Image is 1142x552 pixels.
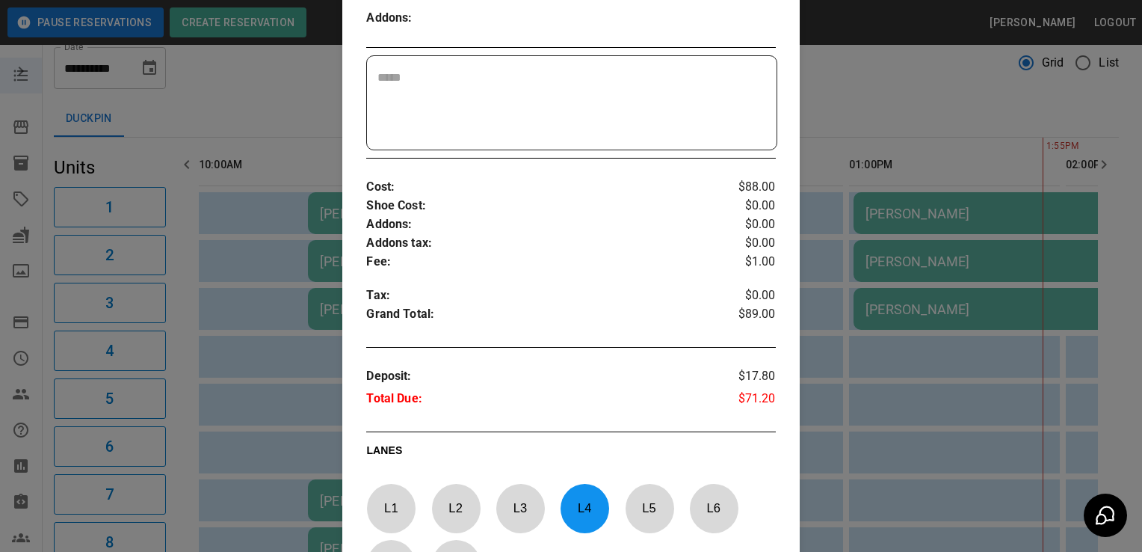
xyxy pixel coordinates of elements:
[366,178,707,197] p: Cost :
[707,305,775,328] p: $89.00
[366,197,707,215] p: Shoe Cost :
[707,178,775,197] p: $88.00
[707,234,775,253] p: $0.00
[366,253,707,272] p: Fee :
[707,390,775,412] p: $71.20
[496,491,545,526] p: L 3
[707,215,775,234] p: $0.00
[366,234,707,253] p: Addons tax :
[707,286,775,305] p: $0.00
[366,215,707,234] p: Addons :
[366,286,707,305] p: Tax :
[707,253,775,272] p: $1.00
[366,9,469,28] p: Addons :
[707,197,775,215] p: $0.00
[625,491,674,526] p: L 5
[707,367,775,390] p: $17.80
[366,367,707,390] p: Deposit :
[431,491,481,526] p: L 2
[366,443,775,464] p: LANES
[689,491,738,526] p: L 6
[366,390,707,412] p: Total Due :
[560,491,609,526] p: L 4
[366,491,416,526] p: L 1
[366,305,707,328] p: Grand Total :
